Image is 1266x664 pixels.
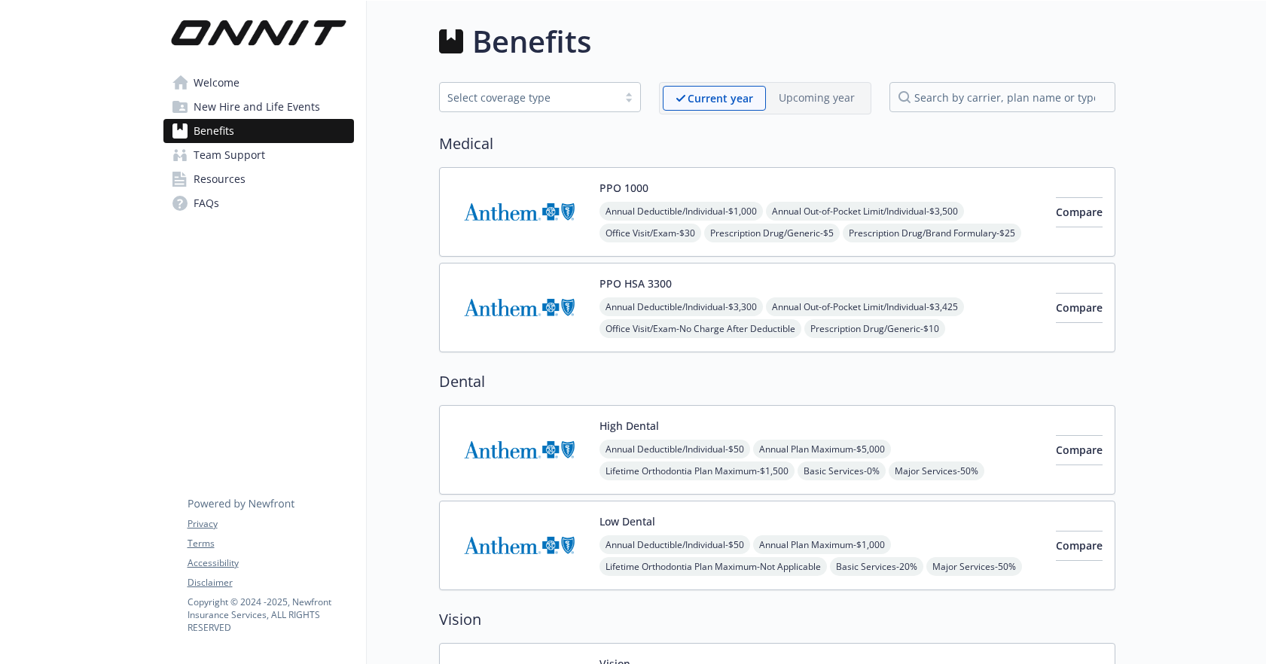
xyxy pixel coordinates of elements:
img: Anthem Blue Cross carrier logo [452,513,587,577]
span: Annual Out-of-Pocket Limit/Individual - $3,500 [766,202,964,221]
a: Benefits [163,119,354,143]
span: Annual Deductible/Individual - $1,000 [599,202,763,221]
span: Prescription Drug/Generic - $5 [704,224,840,242]
span: Compare [1056,205,1103,219]
button: Compare [1056,531,1103,561]
span: Major Services - 50% [926,557,1022,576]
p: Current year [688,90,753,106]
span: Basic Services - 0% [798,461,886,480]
span: Basic Services - 20% [830,557,923,576]
span: Lifetime Orthodontia Plan Maximum - Not Applicable [599,557,827,576]
span: FAQs [194,191,219,215]
span: Major Services - 50% [889,461,984,480]
span: Welcome [194,71,239,95]
h2: Vision [439,608,1115,631]
h1: Benefits [472,19,591,64]
a: Resources [163,167,354,191]
button: High Dental [599,418,659,434]
span: Resources [194,167,246,191]
img: Anthem Blue Cross carrier logo [452,276,587,340]
span: Annual Deductible/Individual - $50 [599,440,750,458]
input: search by carrier, plan name or type [889,82,1115,112]
span: Upcoming year [766,86,868,111]
span: Office Visit/Exam - $30 [599,224,701,242]
span: Annual Deductible/Individual - $50 [599,535,750,554]
span: Office Visit/Exam - No Charge After Deductible [599,319,801,338]
span: Team Support [194,143,265,167]
span: Compare [1056,300,1103,315]
span: Benefits [194,119,234,143]
button: Low Dental [599,513,655,529]
a: Disclaimer [188,576,353,589]
p: Upcoming year [779,90,855,105]
button: Compare [1056,435,1103,465]
button: PPO 1000 [599,180,648,196]
span: Annual Plan Maximum - $5,000 [753,440,891,458]
a: Team Support [163,143,354,167]
a: FAQs [163,191,354,215]
h2: Dental [439,370,1115,393]
span: Annual Out-of-Pocket Limit/Individual - $3,425 [766,297,964,316]
a: Terms [188,537,353,550]
button: Compare [1056,293,1103,323]
button: Compare [1056,197,1103,227]
p: Copyright © 2024 - 2025 , Newfront Insurance Services, ALL RIGHTS RESERVED [188,595,353,634]
span: New Hire and Life Events [194,95,320,119]
span: Prescription Drug/Generic - $10 [804,319,945,338]
span: Compare [1056,443,1103,457]
img: Anthem Blue Cross carrier logo [452,180,587,244]
a: New Hire and Life Events [163,95,354,119]
div: Select coverage type [447,90,610,105]
span: Annual Deductible/Individual - $3,300 [599,297,763,316]
img: Anthem Blue Cross carrier logo [452,418,587,482]
a: Welcome [163,71,354,95]
span: Lifetime Orthodontia Plan Maximum - $1,500 [599,461,795,480]
button: PPO HSA 3300 [599,276,672,291]
span: Compare [1056,538,1103,553]
a: Privacy [188,517,353,531]
a: Accessibility [188,556,353,570]
span: Annual Plan Maximum - $1,000 [753,535,891,554]
span: Prescription Drug/Brand Formulary - $25 [843,224,1021,242]
h2: Medical [439,132,1115,155]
